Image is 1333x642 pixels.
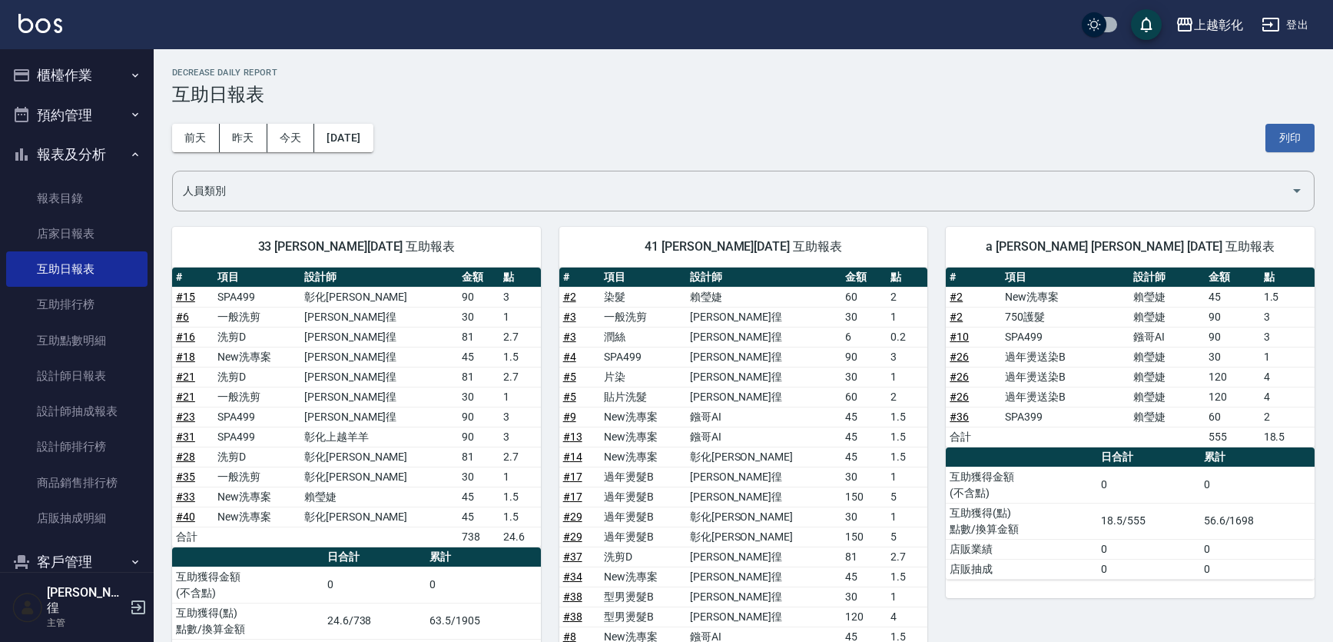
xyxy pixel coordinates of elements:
[6,135,148,175] button: 報表及分析
[1205,387,1260,407] td: 120
[1001,387,1129,407] td: 過年燙送染B
[563,311,576,323] a: #3
[559,268,600,288] th: #
[499,407,541,427] td: 3
[1205,307,1260,327] td: 90
[563,471,582,483] a: #17
[887,367,927,387] td: 1
[1169,9,1249,41] button: 上越彰化
[1129,268,1205,288] th: 設計師
[841,547,887,567] td: 81
[499,467,541,487] td: 1
[1001,307,1129,327] td: 750護髮
[499,487,541,507] td: 1.5
[600,467,686,487] td: 過年燙髮B
[1205,427,1260,447] td: 555
[887,547,927,567] td: 2.7
[1260,387,1315,407] td: 4
[172,84,1315,105] h3: 互助日報表
[841,467,887,487] td: 30
[6,429,148,464] a: 設計師排行榜
[946,559,1097,579] td: 店販抽成
[964,239,1296,254] span: a [PERSON_NAME] [PERSON_NAME] [DATE] 互助報表
[1200,467,1315,503] td: 0
[887,287,927,307] td: 2
[214,387,300,407] td: 一般洗剪
[600,287,686,307] td: 染髮
[1097,559,1200,579] td: 0
[6,181,148,216] a: 報表目錄
[686,467,842,487] td: [PERSON_NAME]徨
[214,327,300,347] td: 洗剪D
[887,268,927,288] th: 點
[1001,367,1129,387] td: 過年燙送染B
[176,391,195,403] a: #21
[1200,447,1315,467] th: 累計
[179,178,1285,205] input: 人員名稱
[300,427,458,447] td: 彰化上越羊羊
[426,547,540,567] th: 累計
[1260,287,1315,307] td: 1.5
[600,567,686,587] td: New洗專案
[950,391,969,403] a: #26
[6,394,148,429] a: 設計師抽成報表
[458,268,499,288] th: 金額
[214,447,300,467] td: 洗剪D
[172,268,214,288] th: #
[1001,327,1129,347] td: SPA499
[300,287,458,307] td: 彰化[PERSON_NAME]
[600,327,686,347] td: 潤絲
[1200,539,1315,559] td: 0
[686,307,842,327] td: [PERSON_NAME]徨
[214,287,300,307] td: SPA499
[600,487,686,507] td: 過年燙髮B
[6,216,148,251] a: 店家日報表
[841,427,887,447] td: 45
[1129,407,1205,427] td: 賴瑩婕
[1205,407,1260,427] td: 60
[214,467,300,487] td: 一般洗剪
[1001,407,1129,427] td: SPA399
[1205,287,1260,307] td: 45
[172,603,323,639] td: 互助獲得(點) 點數/換算金額
[1001,287,1129,307] td: New洗專案
[600,367,686,387] td: 片染
[563,531,582,543] a: #29
[499,427,541,447] td: 3
[841,447,887,467] td: 45
[214,487,300,507] td: New洗專案
[686,427,842,447] td: 鏹哥AI
[6,95,148,135] button: 預約管理
[300,487,458,507] td: 賴瑩婕
[563,570,582,583] a: #34
[300,307,458,327] td: [PERSON_NAME]徨
[946,268,1315,447] table: a dense table
[841,307,887,327] td: 30
[172,68,1315,78] h2: Decrease Daily Report
[499,347,541,367] td: 1.5
[600,268,686,288] th: 項目
[946,447,1315,580] table: a dense table
[1265,124,1315,152] button: 列印
[600,527,686,547] td: 過年燙髮B
[300,407,458,427] td: [PERSON_NAME]徨
[176,491,195,503] a: #33
[1260,307,1315,327] td: 3
[1001,347,1129,367] td: 過年燙送染B
[1129,327,1205,347] td: 鏹哥AI
[6,251,148,287] a: 互助日報表
[1260,407,1315,427] td: 2
[686,607,842,627] td: [PERSON_NAME]徨
[950,411,969,423] a: #36
[887,607,927,627] td: 4
[47,585,125,616] h5: [PERSON_NAME]徨
[686,347,842,367] td: [PERSON_NAME]徨
[950,311,963,323] a: #2
[6,501,148,536] a: 店販抽成明細
[458,327,499,347] td: 81
[686,327,842,347] td: [PERSON_NAME]徨
[1205,268,1260,288] th: 金額
[887,527,927,547] td: 5
[950,371,969,383] a: #26
[176,371,195,383] a: #21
